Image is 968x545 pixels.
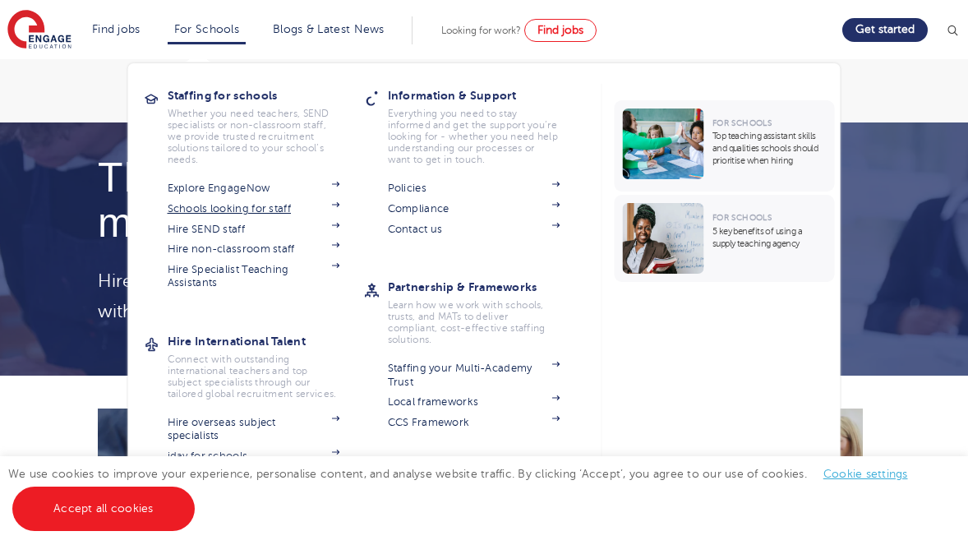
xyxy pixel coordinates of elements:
[168,108,340,165] p: Whether you need teachers, SEND specialists or non-classroom staff, we provide trusted recruitmen...
[388,202,560,215] a: Compliance
[388,275,585,345] a: Partnership & FrameworksLearn how we work with schools, trusts, and MATs to deliver compliant, co...
[388,362,560,389] a: Staffing your Multi-Academy Trust
[615,195,839,282] a: For Schools5 key benefits of using a supply teaching agency
[712,225,827,250] p: 5 key benefits of using a supply teaching agency
[842,18,928,42] a: Get started
[168,450,340,463] a: iday for schools
[168,84,365,107] h3: Staffing for schools
[7,10,71,51] img: Engage Education
[712,118,772,127] span: For Schools
[98,266,610,326] p: Hire, book, and manage supply teachers and staff effortlessly with EngageNow
[823,468,908,480] a: Cookie settings
[712,213,772,222] span: For Schools
[8,468,924,515] span: We use cookies to improve your experience, personalise content, and analyse website traffic. By c...
[537,24,583,36] span: Find jobs
[388,223,560,236] a: Contact us
[168,330,365,400] a: Hire International TalentConnect with outstanding international teachers and top subject speciali...
[388,416,560,429] a: CCS Framework
[168,182,340,195] a: Explore EngageNow
[168,242,340,256] a: Hire non-classroom staff
[441,25,521,36] span: Looking for work?
[92,23,141,35] a: Find jobs
[168,84,365,165] a: Staffing for schoolsWhether you need teachers, SEND specialists or non-classroom staff, we provid...
[524,19,597,42] a: Find jobs
[174,23,239,35] a: For Schools
[388,182,560,195] a: Policies
[168,202,340,215] a: Schools looking for staff
[273,23,385,35] a: Blogs & Latest News
[388,84,585,165] a: Information & SupportEverything you need to stay informed and get the support you’re looking for ...
[615,100,839,192] a: For SchoolsTop teaching assistant skills and qualities schools should prioritise when hiring
[168,223,340,236] a: Hire SEND staff
[388,108,560,165] p: Everything you need to stay informed and get the support you’re looking for - whether you need he...
[98,155,610,246] h4: The smarter way to manage staffing
[388,275,585,298] h3: Partnership & Frameworks
[168,416,340,443] a: Hire overseas subject specialists
[168,353,340,400] p: Connect with outstanding international teachers and top subject specialists through our tailored ...
[388,395,560,409] a: Local frameworks
[388,299,560,345] p: Learn how we work with schools, trusts, and MATs to deliver compliant, cost-effective staffing so...
[168,263,340,290] a: Hire Specialist Teaching Assistants
[12,487,195,531] a: Accept all cookies
[168,330,365,353] h3: Hire International Talent
[712,130,827,167] p: Top teaching assistant skills and qualities schools should prioritise when hiring
[388,84,585,107] h3: Information & Support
